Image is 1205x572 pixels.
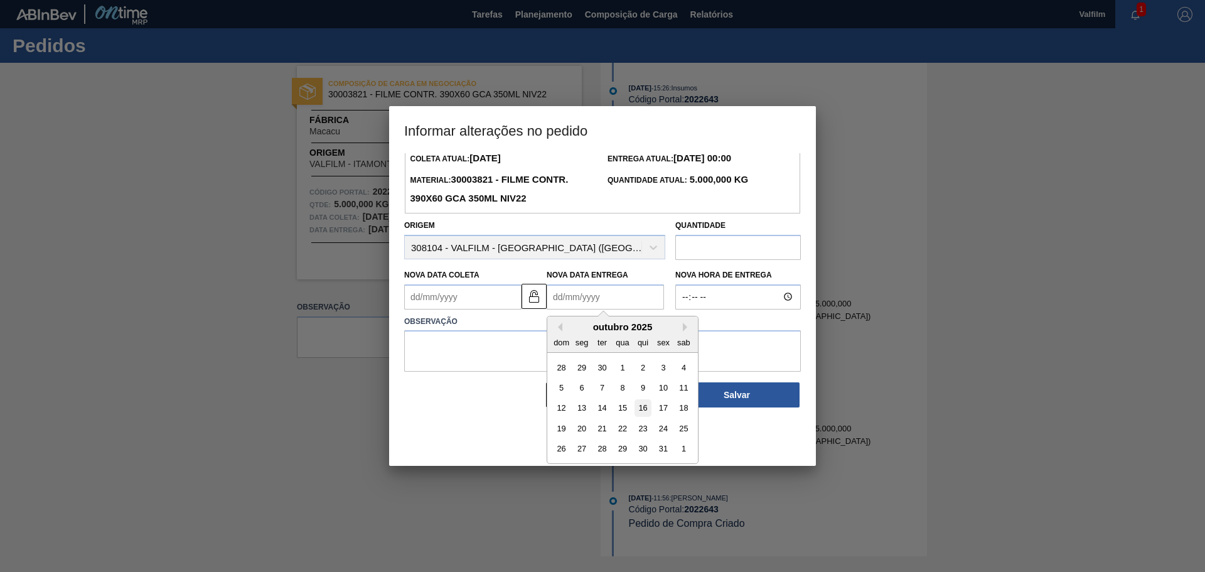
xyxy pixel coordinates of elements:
[675,440,692,457] div: Choose sábado, 1 de novembro de 2025
[594,399,611,416] div: Choose terça-feira, 14 de outubro de 2025
[675,399,692,416] div: Choose sábado, 18 de outubro de 2025
[614,333,631,350] div: qua
[687,174,749,185] strong: 5.000,000 KG
[547,321,698,332] div: outubro 2025
[675,359,692,375] div: Choose sábado, 4 de outubro de 2025
[594,379,611,396] div: Choose terça-feira, 7 de outubro de 2025
[527,289,542,304] img: unlocked
[674,382,800,407] button: Salvar
[675,379,692,396] div: Choose sábado, 11 de outubro de 2025
[553,359,570,375] div: Choose domingo, 28 de setembro de 2025
[655,379,672,396] div: Choose sexta-feira, 10 de outubro de 2025
[655,420,672,437] div: Choose sexta-feira, 24 de outubro de 2025
[608,154,731,163] span: Entrega Atual:
[614,440,631,457] div: Choose quarta-feira, 29 de outubro de 2025
[574,420,591,437] div: Choose segunda-feira, 20 de outubro de 2025
[410,154,500,163] span: Coleta Atual:
[574,440,591,457] div: Choose segunda-feira, 27 de outubro de 2025
[608,176,748,185] span: Quantidade Atual:
[551,357,694,458] div: month 2025-10
[614,359,631,375] div: Choose quarta-feira, 1 de outubro de 2025
[574,399,591,416] div: Choose segunda-feira, 13 de outubro de 2025
[553,420,570,437] div: Choose domingo, 19 de outubro de 2025
[574,359,591,375] div: Choose segunda-feira, 29 de setembro de 2025
[635,440,651,457] div: Choose quinta-feira, 30 de outubro de 2025
[553,440,570,457] div: Choose domingo, 26 de outubro de 2025
[635,379,651,396] div: Choose quinta-feira, 9 de outubro de 2025
[574,379,591,396] div: Choose segunda-feira, 6 de outubro de 2025
[675,333,692,350] div: sab
[594,359,611,375] div: Choose terça-feira, 30 de setembro de 2025
[675,266,801,284] label: Nova Hora de Entrega
[469,153,501,163] strong: [DATE]
[614,379,631,396] div: Choose quarta-feira, 8 de outubro de 2025
[675,221,726,230] label: Quantidade
[554,323,562,332] button: Previous Month
[594,440,611,457] div: Choose terça-feira, 28 de outubro de 2025
[655,399,672,416] div: Choose sexta-feira, 17 de outubro de 2025
[635,420,651,437] div: Choose quinta-feira, 23 de outubro de 2025
[655,440,672,457] div: Choose sexta-feira, 31 de outubro de 2025
[410,174,568,203] strong: 30003821 - FILME CONTR. 390X60 GCA 350ML NIV22
[635,333,651,350] div: qui
[635,399,651,416] div: Choose quinta-feira, 16 de outubro de 2025
[614,420,631,437] div: Choose quarta-feira, 22 de outubro de 2025
[683,323,692,332] button: Next Month
[404,284,522,310] input: dd/mm/yyyy
[574,333,591,350] div: seg
[553,379,570,396] div: Choose domingo, 5 de outubro de 2025
[546,382,672,407] button: Fechar
[655,333,672,350] div: sex
[389,106,816,154] h3: Informar alterações no pedido
[410,176,568,203] span: Material:
[675,420,692,437] div: Choose sábado, 25 de outubro de 2025
[594,420,611,437] div: Choose terça-feira, 21 de outubro de 2025
[553,333,570,350] div: dom
[404,271,479,279] label: Nova Data Coleta
[547,284,664,310] input: dd/mm/yyyy
[404,313,801,331] label: Observação
[673,153,731,163] strong: [DATE] 00:00
[594,333,611,350] div: ter
[547,271,628,279] label: Nova Data Entrega
[404,221,435,230] label: Origem
[614,399,631,416] div: Choose quarta-feira, 15 de outubro de 2025
[655,359,672,375] div: Choose sexta-feira, 3 de outubro de 2025
[522,284,547,309] button: unlocked
[553,399,570,416] div: Choose domingo, 12 de outubro de 2025
[635,359,651,375] div: Choose quinta-feira, 2 de outubro de 2025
